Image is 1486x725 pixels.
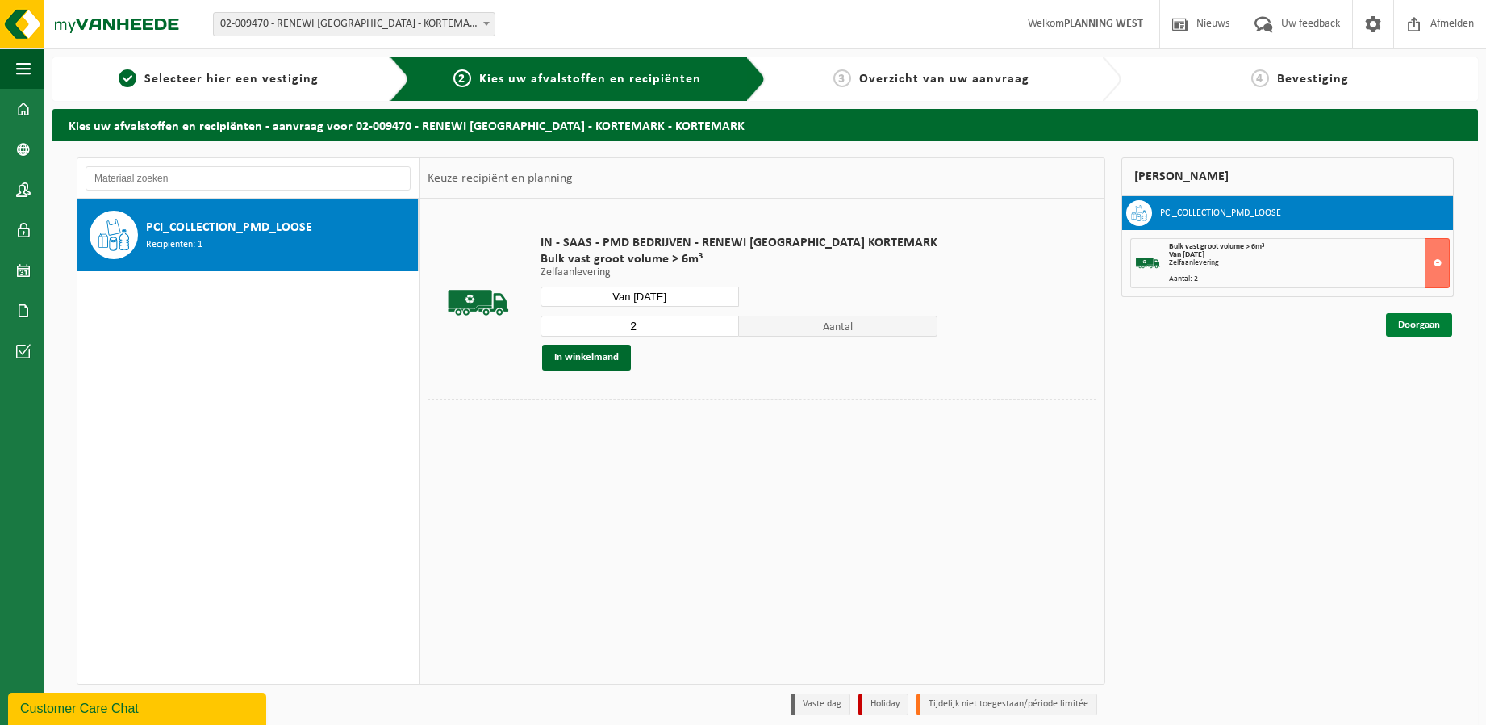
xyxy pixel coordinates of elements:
[1160,200,1281,226] h3: PCI_COLLECTION_PMD_LOOSE
[146,237,202,253] span: Recipiënten: 1
[859,73,1029,86] span: Overzicht van uw aanvraag
[86,166,411,191] input: Materiaal zoeken
[1169,275,1449,283] div: Aantal: 2
[916,694,1097,715] li: Tijdelijk niet toegestaan/période limitée
[61,69,377,89] a: 1Selecteer hier een vestiging
[541,251,937,267] span: Bulk vast groot volume > 6m³
[77,199,419,271] button: PCI_COLLECTION_PMD_LOOSE Recipiënten: 1
[541,287,739,307] input: Selecteer datum
[833,69,851,87] span: 3
[1277,73,1349,86] span: Bevestiging
[541,235,937,251] span: IN - SAAS - PMD BEDRIJVEN - RENEWI [GEOGRAPHIC_DATA] KORTEMARK
[146,218,312,237] span: PCI_COLLECTION_PMD_LOOSE
[858,694,908,715] li: Holiday
[1121,157,1454,196] div: [PERSON_NAME]
[739,316,937,337] span: Aantal
[8,689,269,725] iframe: chat widget
[420,158,581,199] div: Keuze recipiënt en planning
[541,267,937,279] p: Zelfaanlevering
[1169,250,1204,259] strong: Van [DATE]
[1064,18,1143,30] strong: PLANNING WEST
[144,73,319,86] span: Selecteer hier een vestiging
[542,345,631,371] button: In winkelmand
[119,69,136,87] span: 1
[213,12,495,36] span: 02-009470 - RENEWI BELGIUM - KORTEMARK - KORTEMARK
[1386,313,1452,337] a: Doorgaan
[479,73,701,86] span: Kies uw afvalstoffen en recipiënten
[214,13,495,36] span: 02-009470 - RENEWI BELGIUM - KORTEMARK - KORTEMARK
[1169,259,1449,267] div: Zelfaanlevering
[1169,242,1264,251] span: Bulk vast groot volume > 6m³
[791,694,850,715] li: Vaste dag
[453,69,471,87] span: 2
[1251,69,1269,87] span: 4
[52,109,1478,140] h2: Kies uw afvalstoffen en recipiënten - aanvraag voor 02-009470 - RENEWI [GEOGRAPHIC_DATA] - KORTEM...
